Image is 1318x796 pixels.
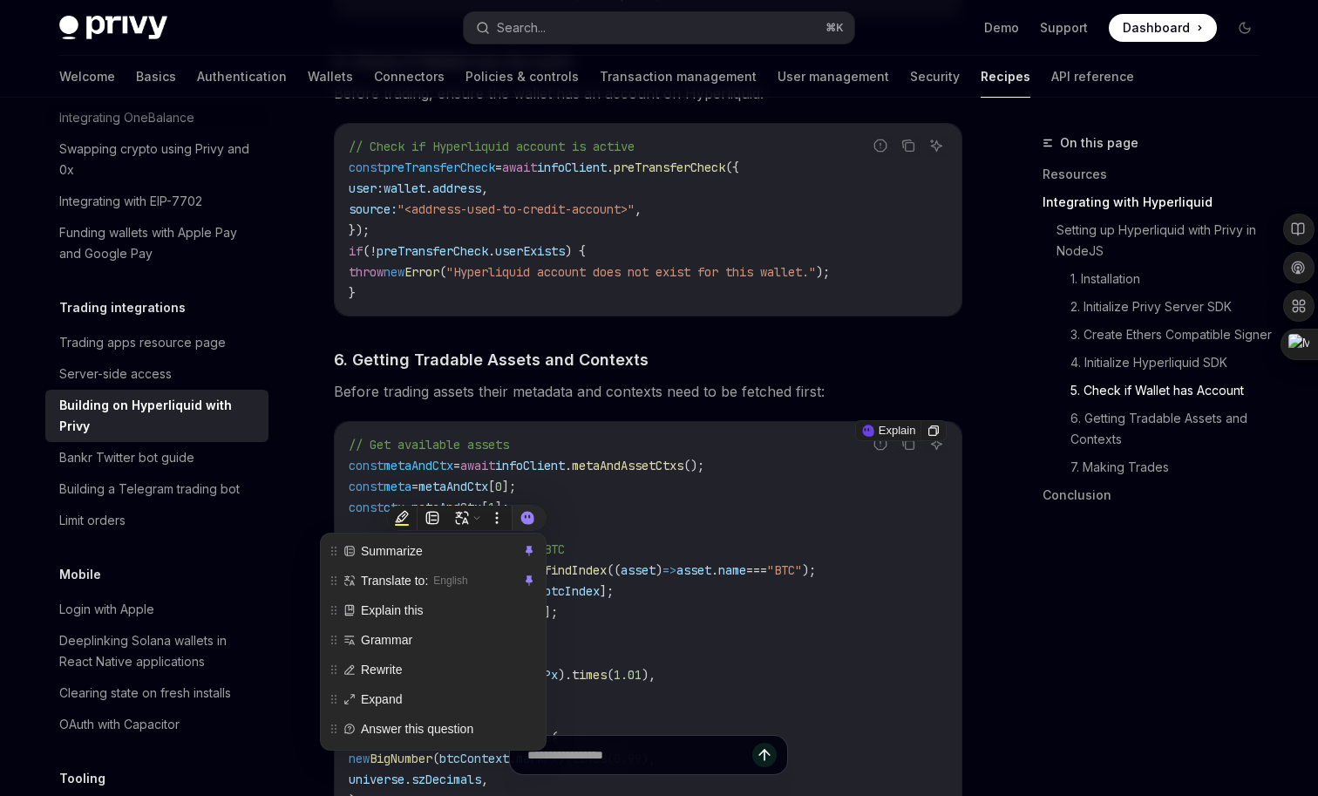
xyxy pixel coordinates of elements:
span: . [607,160,614,175]
span: address [432,180,481,196]
a: Building a Telegram trading bot [45,473,268,505]
span: "Hyperliquid account does not exist for this wallet." [446,264,816,280]
a: 1. Installation [1070,265,1273,293]
span: ( [363,243,370,259]
span: await [460,458,495,473]
span: = [404,500,411,515]
span: 1.01 [614,667,642,683]
span: = [495,160,502,175]
span: ctx [384,500,404,515]
a: Trading apps resource page [45,327,268,358]
span: infoClient [495,458,565,473]
a: Conclusion [1043,481,1273,509]
span: . [711,562,718,578]
span: metaAndCtx [384,458,453,473]
span: ( [551,730,558,745]
span: wallet [384,180,425,196]
div: Funding wallets with Apple Pay and Google Pay [59,222,258,264]
span: } [349,285,356,301]
span: findIndex [544,562,607,578]
button: Search...⌘K [464,12,854,44]
span: // Get available assets [349,437,509,452]
span: => [662,562,676,578]
div: Bankr Twitter bot guide [59,447,194,468]
a: Setting up Hyperliquid with Privy in NodeJS [1056,216,1273,265]
div: Integrating with EIP-7702 [59,191,202,212]
a: Demo [984,19,1019,37]
button: Copy the contents from the code block [897,134,920,157]
span: ) { [565,243,586,259]
h5: Trading integrations [59,297,186,318]
span: ( [439,264,446,280]
a: Authentication [197,56,287,98]
button: Report incorrect code [869,134,892,157]
span: user: [349,180,384,196]
a: Dashboard [1109,14,1217,42]
span: ); [802,562,816,578]
span: asset [621,562,656,578]
span: // Check if Hyperliquid account is active [349,139,635,154]
span: preTransferCheck [614,160,725,175]
span: , [481,180,488,196]
span: [ [488,479,495,494]
span: ) [656,562,662,578]
span: preTransferCheck [377,243,488,259]
div: Building on Hyperliquid with Privy [59,395,258,437]
a: API reference [1051,56,1134,98]
a: Basics [136,56,176,98]
span: ( [607,667,614,683]
button: Toggle dark mode [1231,14,1259,42]
span: times [572,667,607,683]
span: new [384,264,404,280]
a: OAuth with Capacitor [45,709,268,740]
a: Wallets [308,56,353,98]
span: ({ [725,160,739,175]
span: . [565,458,572,473]
a: Support [1040,19,1088,37]
div: Trading apps resource page [59,332,226,353]
span: = [411,479,418,494]
a: Integrating with Hyperliquid [1043,188,1273,216]
img: dark logo [59,16,167,40]
span: . [488,243,495,259]
a: 6. Getting Tradable Assets and Contexts [1070,405,1273,453]
a: User management [778,56,889,98]
span: preTransferCheck [384,160,495,175]
span: metaAndAssetCtxs [572,458,683,473]
span: Error [404,264,439,280]
span: "<address-used-to-credit-account>" [397,201,635,217]
span: "BTC" [767,562,802,578]
span: Before trading assets their metadata and contexts need to be fetched first: [334,379,962,404]
span: ); [816,264,830,280]
span: btcIndex [544,583,600,599]
span: Dashboard [1123,19,1190,37]
span: On this page [1060,133,1138,153]
a: Clearing state on fresh installs [45,677,268,709]
span: metaAndCtx [411,500,481,515]
span: ⌘ K [825,21,844,35]
div: Swapping crypto using Privy and 0x [59,139,258,180]
a: 5. Check if Wallet has Account [1070,377,1273,405]
span: meta [384,479,411,494]
span: [ [481,500,488,515]
a: Deeplinking Solana wallets in React Native applications [45,625,268,677]
a: Server-side access [45,358,268,390]
a: Building on Hyperliquid with Privy [45,390,268,442]
span: userExists [495,243,565,259]
a: Policies & controls [465,56,579,98]
a: Login with Apple [45,594,268,625]
a: Swapping crypto using Privy and 0x [45,133,268,186]
span: infoClient [537,160,607,175]
a: Welcome [59,56,115,98]
span: const [349,458,384,473]
span: const [349,500,384,515]
a: 7. Making Trades [1070,453,1273,481]
button: Ask AI [925,432,948,455]
div: OAuth with Capacitor [59,714,180,735]
span: ]; [544,604,558,620]
a: 3. Create Ethers Compatible Signer [1070,321,1273,349]
a: Limit orders [45,505,268,536]
a: Transaction management [600,56,757,98]
div: Login with Apple [59,599,154,620]
a: Recipes [981,56,1030,98]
